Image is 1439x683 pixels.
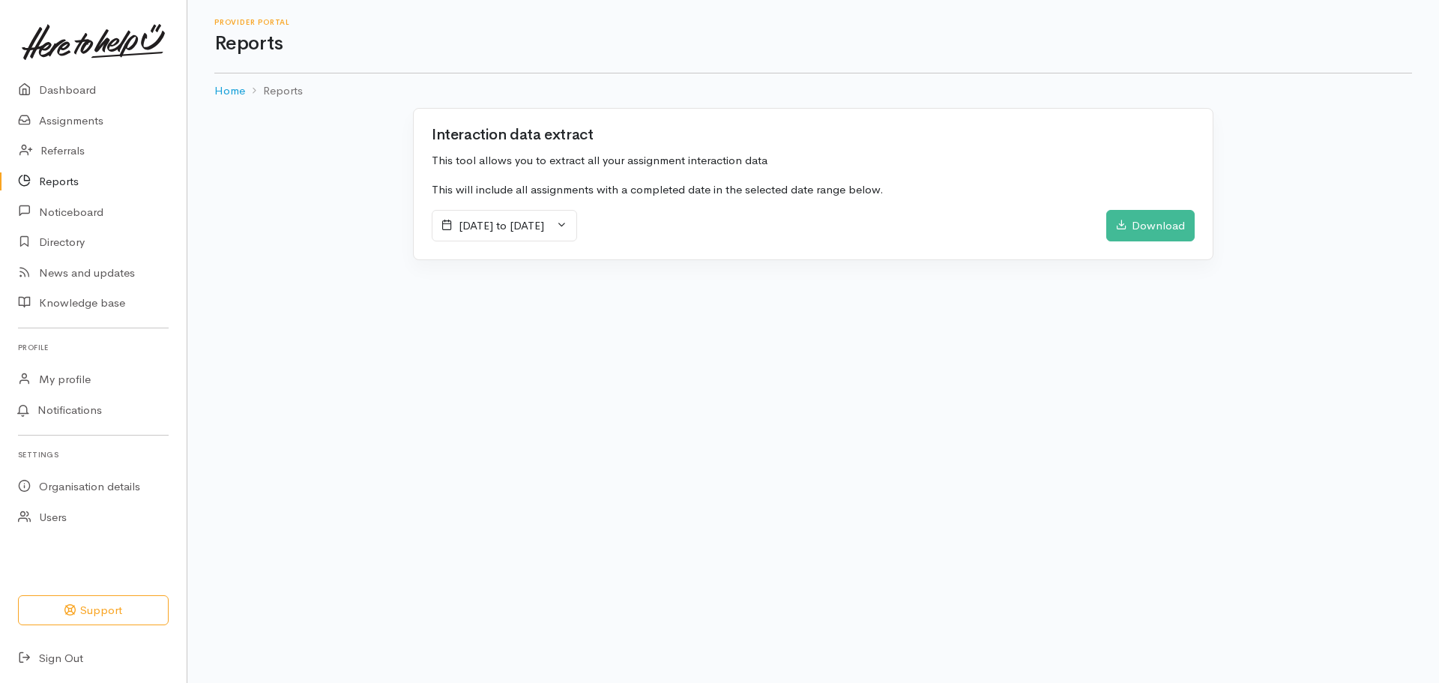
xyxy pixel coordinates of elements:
h6: Profile [18,337,169,358]
h6: Provider Portal [214,18,1412,26]
li: Reports [245,82,303,100]
h2: Interaction data extract [432,127,593,143]
div: Download [1106,210,1195,241]
h1: Reports [214,33,1412,55]
p: This tool allows you to extract all your assignment interaction data [432,152,1195,169]
h6: Settings [18,445,169,465]
p: This will include all assignments with a completed date in the selected date range below. [432,181,1195,199]
a: Home [214,82,245,100]
nav: breadcrumb [214,73,1412,109]
span: [DATE] to [DATE] [459,218,544,232]
button: Support [18,595,169,626]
